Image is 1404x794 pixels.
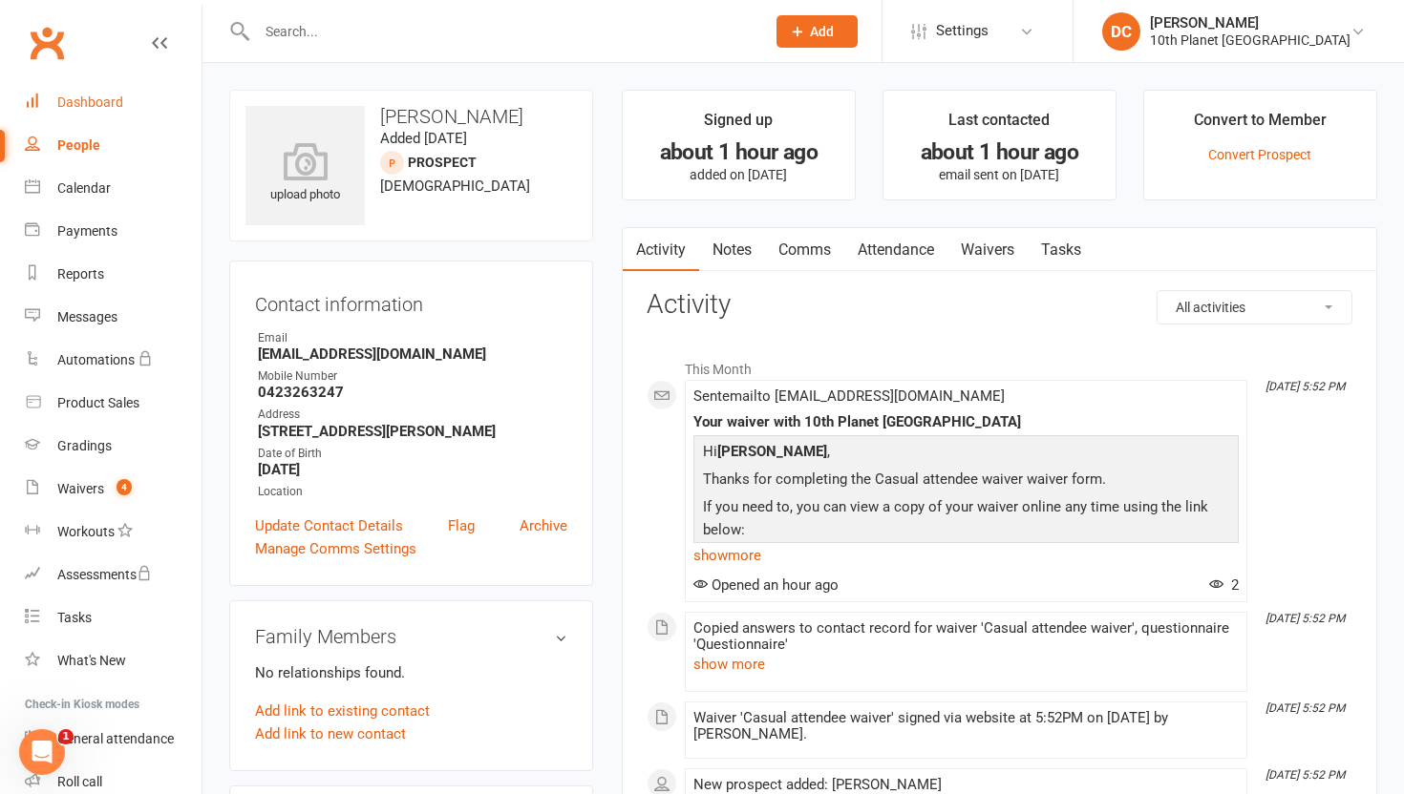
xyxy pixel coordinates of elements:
div: Automations [57,352,135,367]
a: Messages [25,296,202,339]
h3: Contact information [255,286,567,315]
span: Add [810,24,834,39]
a: Dashboard [25,81,202,124]
a: Waivers [947,228,1028,272]
p: No relationships found. [255,661,567,684]
i: [DATE] 5:52 PM [1266,380,1345,393]
a: Tasks [1028,228,1095,272]
div: Reports [57,266,104,282]
strong: [DATE] [258,461,567,478]
h3: [PERSON_NAME] [245,106,577,127]
span: 4 [117,479,132,495]
div: [PERSON_NAME] [1150,14,1351,31]
a: Convert Prospect [1208,147,1311,162]
a: Tasks [25,596,202,639]
strong: 0423263247 [258,384,567,401]
iframe: Intercom live chat [19,729,65,775]
span: [DEMOGRAPHIC_DATA] [380,178,530,195]
div: Address [258,406,567,424]
a: What's New [25,639,202,682]
div: Waivers [57,481,104,496]
p: Thanks for completing the Casual attendee waiver waiver form. [698,468,1234,495]
a: Waivers 4 [25,468,202,511]
a: Workouts [25,511,202,554]
a: show more [693,542,1239,569]
i: [DATE] 5:52 PM [1266,612,1345,625]
a: General attendance kiosk mode [25,718,202,761]
span: Sent email to [EMAIL_ADDRESS][DOMAIN_NAME] [693,387,1005,405]
p: If you need to, you can view a copy of your waiver online any time using the link below: [698,495,1234,546]
div: Email [258,329,567,347]
div: Convert to Member [1194,108,1327,142]
span: Settings [936,10,989,52]
div: Copied answers to contact record for waiver 'Casual attendee waiver', questionnaire 'Questionnaire' [693,620,1239,653]
div: Waiver 'Casual attendee waiver' signed via website at 5:52PM on [DATE] by [PERSON_NAME]. [693,710,1239,742]
a: Activity [623,228,699,272]
div: Dashboard [57,94,123,110]
li: This Month [647,349,1352,380]
a: Flag [448,514,475,537]
a: Payments [25,210,202,253]
a: Add link to new contact [255,722,406,745]
p: Hi , [698,440,1234,468]
div: Workouts [57,524,115,539]
a: Update Contact Details [255,514,403,537]
a: Calendar [25,167,202,210]
h3: Family Members [255,626,567,647]
a: Attendance [844,228,947,272]
i: [DATE] 5:52 PM [1266,701,1345,715]
div: Tasks [57,610,92,625]
time: Added [DATE] [380,130,467,147]
strong: [EMAIL_ADDRESS][DOMAIN_NAME] [258,345,567,363]
a: Reports [25,253,202,296]
div: Last contacted [948,108,1050,142]
h3: Activity [647,290,1352,320]
a: Gradings [25,425,202,468]
div: Date of Birth [258,445,567,463]
div: Gradings [57,438,112,453]
span: Opened an hour ago [693,576,839,594]
div: Your waiver with 10th Planet [GEOGRAPHIC_DATA] [693,414,1239,430]
strong: [PERSON_NAME] [717,443,827,460]
a: Assessments [25,554,202,596]
p: added on [DATE] [640,167,838,182]
span: 2 [1209,576,1239,594]
a: Product Sales [25,382,202,425]
div: New prospect added: [PERSON_NAME] [693,777,1239,793]
div: Signed up [704,108,773,142]
div: People [57,137,100,153]
a: Manage Comms Settings [255,537,416,560]
input: Search... [251,18,752,45]
p: email sent on [DATE] [901,167,1098,182]
div: Roll call [57,774,102,789]
div: What's New [57,653,126,668]
snap: prospect [408,155,477,170]
i: [DATE] 5:52 PM [1266,768,1345,782]
div: DC [1102,12,1140,51]
button: Add [776,15,858,48]
a: People [25,124,202,167]
span: 1 [58,729,74,744]
div: 10th Planet [GEOGRAPHIC_DATA] [1150,31,1351,49]
div: Calendar [57,180,111,196]
div: about 1 hour ago [640,142,838,162]
div: Assessments [57,567,152,582]
div: Mobile Number [258,367,567,386]
div: Location [258,483,567,501]
a: Automations [25,339,202,382]
a: Clubworx [23,19,71,67]
a: Notes [699,228,765,272]
div: about 1 hour ago [901,142,1098,162]
button: show more [693,653,765,676]
div: upload photo [245,142,365,205]
a: Archive [520,514,567,537]
strong: [STREET_ADDRESS][PERSON_NAME] [258,423,567,440]
a: Add link to existing contact [255,700,430,722]
div: Product Sales [57,395,139,410]
div: Payments [57,223,117,239]
div: Messages [57,309,117,324]
a: Comms [765,228,844,272]
div: General attendance [57,731,174,746]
